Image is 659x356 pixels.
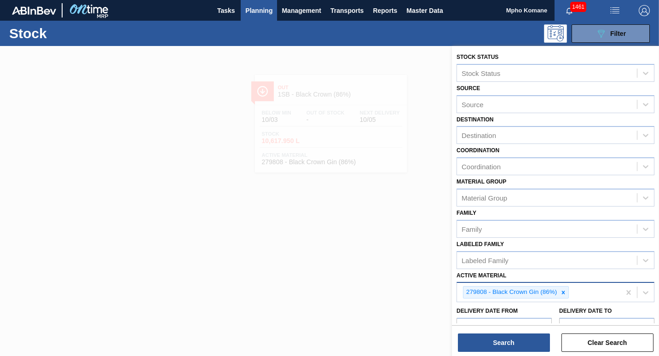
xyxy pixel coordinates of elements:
label: Coordination [457,147,499,154]
label: Material Group [457,178,506,185]
h1: Stock [9,28,139,39]
span: Management [282,5,321,16]
span: Filter [610,30,626,37]
button: Notifications [555,4,584,17]
div: Coordination [462,163,501,171]
label: Delivery Date from [457,308,518,314]
img: Logout [639,5,650,16]
input: mm/dd/yyyy [559,318,654,336]
label: Labeled Family [457,241,504,247]
input: mm/dd/yyyy [457,318,552,336]
label: Destination [457,116,493,123]
span: Planning [245,5,272,16]
label: Source [457,85,480,92]
div: Material Group [462,194,507,201]
label: Stock Status [457,54,498,60]
button: Filter [572,24,650,43]
div: Source [462,100,484,108]
div: Labeled Family [462,256,509,264]
div: Programming: no user selected [544,24,567,43]
span: 1461 [570,2,586,12]
div: Destination [462,132,496,139]
label: Family [457,210,476,216]
span: Master Data [406,5,443,16]
span: Tasks [216,5,236,16]
img: TNhmsLtSVTkK8tSr43FrP2fwEKptu5GPRR3wAAAABJRU5ErkJggg== [12,6,56,15]
div: 279808 - Black Crown Gin (86%) [463,287,558,298]
div: Stock Status [462,69,500,77]
span: Transports [330,5,364,16]
label: Active Material [457,272,506,279]
span: Reports [373,5,397,16]
img: userActions [609,5,620,16]
div: Family [462,225,482,233]
label: Delivery Date to [559,308,612,314]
